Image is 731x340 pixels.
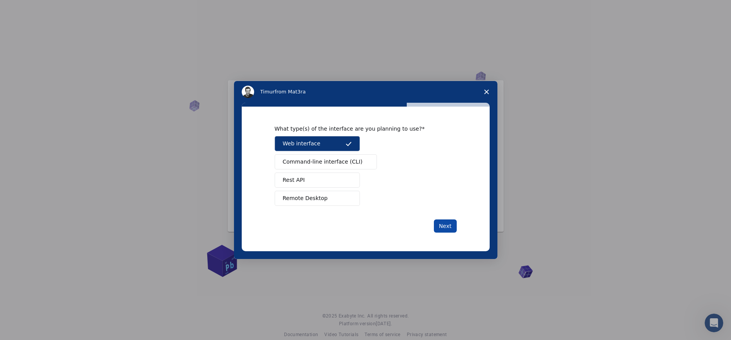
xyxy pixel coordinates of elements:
button: Next [434,219,457,233]
span: Web interface [283,140,320,148]
span: Close survey [476,81,497,103]
span: Support [15,5,43,12]
span: from Mat3ra [275,89,306,95]
span: Rest API [283,176,305,184]
img: Profile image for Timur [242,86,254,98]
div: What type(s) of the interface are you planning to use? [275,125,445,132]
button: Command-line interface (CLI) [275,154,377,169]
button: Web interface [275,136,360,151]
span: Remote Desktop [283,194,328,202]
button: Remote Desktop [275,191,360,206]
span: Timur [260,89,275,95]
span: Command-line interface (CLI) [283,158,363,166]
button: Rest API [275,173,360,188]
